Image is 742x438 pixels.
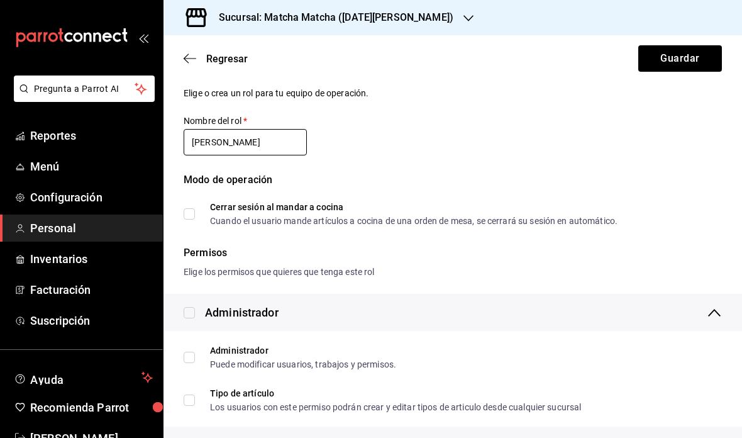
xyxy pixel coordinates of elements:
button: open_drawer_menu [138,33,148,43]
span: Ayuda [30,370,136,385]
div: Los usuarios con este permiso podrán crear y editar tipos de articulo desde cualquier sucursal [210,403,581,412]
span: Inventarios [30,250,153,267]
div: Administrador [205,304,279,321]
div: Administrador [210,346,396,355]
label: Nombre del rol [184,116,307,125]
div: Cerrar sesión al mandar a cocina [210,203,617,211]
button: Regresar [184,53,248,65]
a: Pregunta a Parrot AI [9,91,155,104]
span: Facturación [30,281,153,298]
span: Suscripción [30,312,153,329]
span: Personal [30,220,153,237]
div: Tipo de artículo [210,389,581,398]
span: Pregunta a Parrot AI [34,82,135,96]
div: Puede modificar usuarios, trabajos y permisos. [210,360,396,369]
span: Menú [30,158,153,175]
div: Cuando el usuario mande artículos a cocina de una orden de mesa, se cerrará su sesión en automático. [210,216,617,225]
button: Pregunta a Parrot AI [14,76,155,102]
span: Regresar [206,53,248,65]
span: Reportes [30,127,153,144]
span: Configuración [30,189,153,206]
span: Elige o crea un rol para tu equipo de operación. [184,88,368,98]
h3: Sucursal: Matcha Matcha ([DATE][PERSON_NAME]) [209,10,453,25]
div: Elige los permisos que quieres que tenga este rol [184,266,722,279]
div: Modo de operación [184,172,722,203]
button: Guardar [638,45,722,72]
div: Permisos [184,245,722,261]
span: Recomienda Parrot [30,399,153,416]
